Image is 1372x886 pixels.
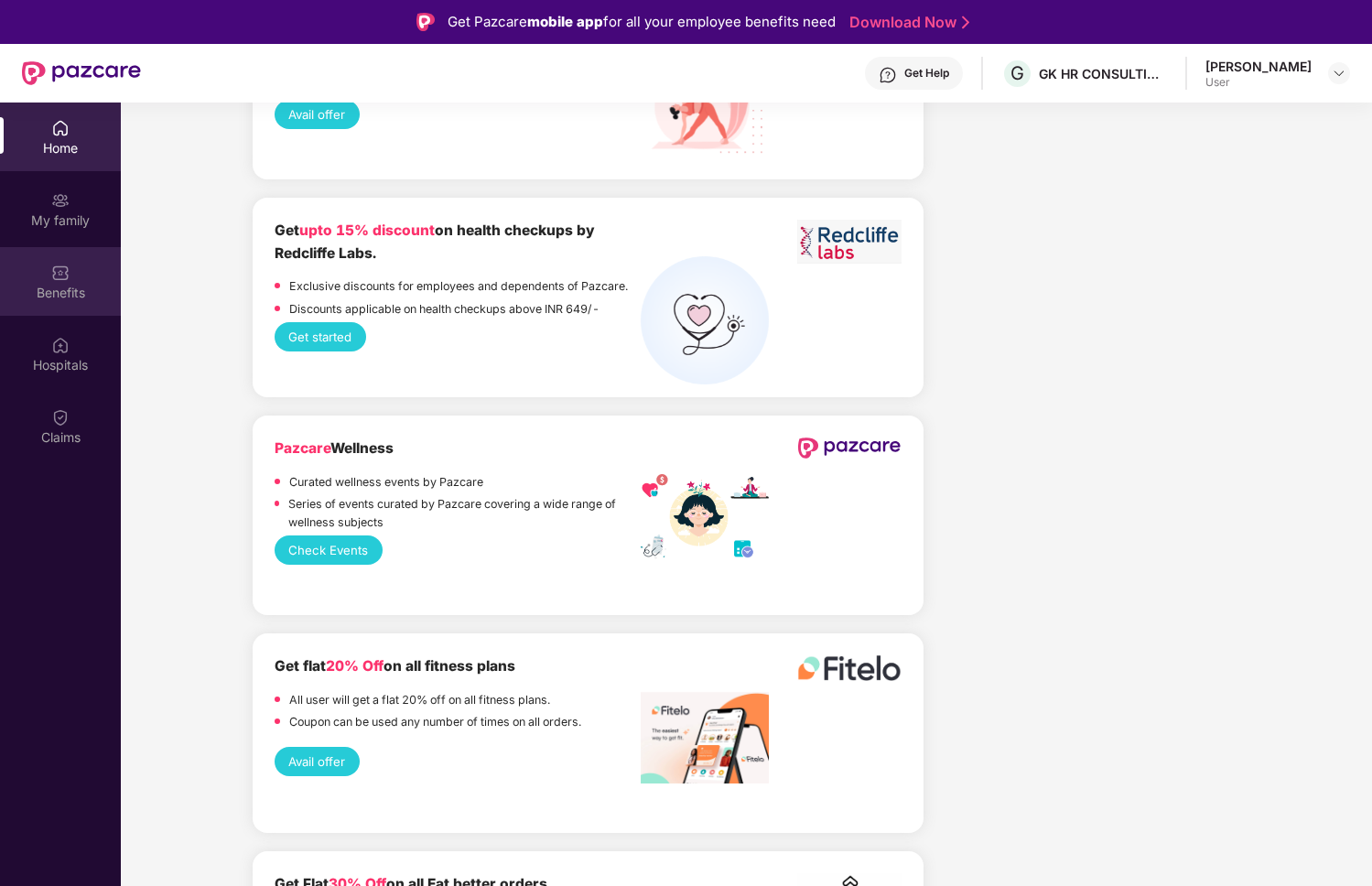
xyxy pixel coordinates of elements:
img: svg+xml;base64,PHN2ZyB3aWR0aD0iMjAiIGhlaWdodD0iMjAiIHZpZXdCb3g9IjAgMCAyMCAyMCIgZmlsbD0ibm9uZSIgeG... [51,191,70,210]
p: Discounts applicable on health checkups above INR 649/- [289,300,600,319]
button: Get started [275,322,365,351]
img: svg+xml;base64,PHN2ZyBpZD0iSG9zcGl0YWxzIiB4bWxucz0iaHR0cDovL3d3dy53My5vcmcvMjAwMC9zdmciIHdpZHRoPS... [51,336,70,354]
button: Check Events [275,535,382,565]
img: svg+xml;base64,PHN2ZyBpZD0iSGVscC0zMngzMiIgeG1sbnM9Imh0dHA6Ly93d3cudzMub3JnLzIwMDAvc3ZnIiB3aWR0aD... [879,66,897,84]
img: image%20fitelo.jpeg [641,692,769,783]
img: svg+xml;base64,PHN2ZyBpZD0iQ2xhaW0iIHhtbG5zPSJodHRwOi8vd3d3LnczLm9yZy8yMDAwL3N2ZyIgd2lkdGg9IjIwIi... [51,408,70,427]
img: newPazcareLogo.svg [797,438,902,458]
button: Avail offer [275,747,359,776]
div: Get Pazcare for all your employee benefits need [448,11,836,33]
img: Nua%20Products.png [641,38,769,167]
img: wellness_mobile.png [641,474,769,561]
img: svg+xml;base64,PHN2ZyBpZD0iSG9tZSIgeG1sbnM9Imh0dHA6Ly93d3cudzMub3JnLzIwMDAvc3ZnIiB3aWR0aD0iMjAiIG... [51,119,70,137]
div: GK HR CONSULTING INDIA PRIVATE LIMITED [1039,65,1167,82]
strong: mobile app [527,13,603,30]
span: upto 15% discount [299,221,435,239]
img: Screenshot%202023-06-01%20at%2011.51.45%20AM.png [797,220,902,264]
p: Curated wellness events by Pazcare [289,473,483,492]
span: 20% Off [326,657,384,675]
button: Avail offer [275,100,359,129]
p: Coupon can be used any number of times on all orders. [289,713,581,731]
span: Pazcare [275,439,330,457]
b: Get on health checkups by Redcliffe Labs. [275,221,595,261]
b: Get flat on all fitness plans [275,657,515,675]
div: Get Help [904,66,949,81]
p: Exclusive discounts for employees and dependents of Pazcare. [289,277,628,296]
img: health%20check%20(1).png [641,256,769,384]
img: Logo [416,13,435,31]
b: Wellness [275,439,394,457]
img: New Pazcare Logo [22,61,141,85]
div: User [1205,75,1312,90]
div: [PERSON_NAME] [1205,58,1312,75]
img: Stroke [962,13,969,32]
p: All user will get a flat 20% off on all fitness plans. [289,691,550,709]
p: Series of events curated by Pazcare covering a wide range of wellness subjects [288,495,641,531]
span: G [1010,62,1024,84]
img: svg+xml;base64,PHN2ZyBpZD0iQmVuZWZpdHMiIHhtbG5zPSJodHRwOi8vd3d3LnczLm9yZy8yMDAwL3N2ZyIgd2lkdGg9Ij... [51,264,70,282]
img: svg+xml;base64,PHN2ZyBpZD0iRHJvcGRvd24tMzJ4MzIiIHhtbG5zPSJodHRwOi8vd3d3LnczLm9yZy8yMDAwL3N2ZyIgd2... [1332,66,1346,81]
img: fitelo%20logo.png [797,655,902,681]
a: Download Now [849,13,964,32]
